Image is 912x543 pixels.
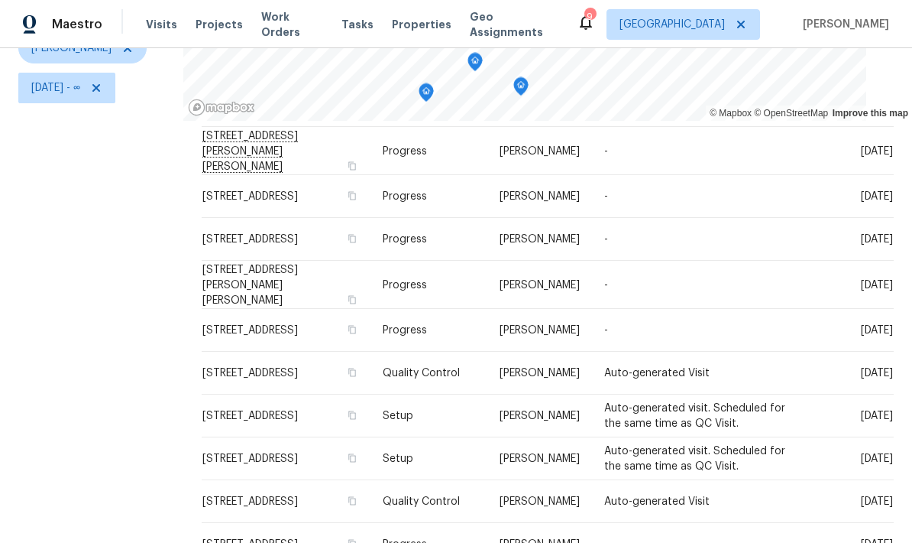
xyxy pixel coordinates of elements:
[604,446,785,472] span: Auto-generated visit. Scheduled for the same time as QC Visit.
[344,232,358,245] button: Copy Address
[754,108,828,119] a: OpenStreetMap
[52,17,102,32] span: Maestro
[344,189,358,203] button: Copy Address
[383,279,427,290] span: Progress
[604,403,785,429] span: Auto-generated visit. Scheduled for the same time as QC Visit.
[383,234,427,245] span: Progress
[861,191,893,202] span: [DATE]
[861,496,893,507] span: [DATE]
[861,454,893,464] span: [DATE]
[861,368,893,379] span: [DATE]
[833,108,908,119] a: Improve this map
[861,145,893,156] span: [DATE]
[383,411,413,421] span: Setup
[196,17,243,32] span: Projects
[861,325,893,336] span: [DATE]
[383,454,413,464] span: Setup
[344,323,358,337] button: Copy Address
[202,325,298,336] span: [STREET_ADDRESS]
[861,411,893,421] span: [DATE]
[202,264,298,305] span: [STREET_ADDRESS][PERSON_NAME][PERSON_NAME]
[500,191,580,202] span: [PERSON_NAME]
[797,17,889,32] span: [PERSON_NAME]
[500,411,580,421] span: [PERSON_NAME]
[604,368,710,379] span: Auto-generated Visit
[604,145,608,156] span: -
[202,234,298,245] span: [STREET_ADDRESS]
[619,17,725,32] span: [GEOGRAPHIC_DATA]
[604,191,608,202] span: -
[202,496,298,507] span: [STREET_ADDRESS]
[383,191,427,202] span: Progress
[604,325,608,336] span: -
[604,496,710,507] span: Auto-generated Visit
[500,234,580,245] span: [PERSON_NAME]
[202,454,298,464] span: [STREET_ADDRESS]
[31,80,80,96] span: [DATE] - ∞
[31,41,112,56] span: [PERSON_NAME]
[604,279,608,290] span: -
[467,53,483,76] div: Map marker
[584,9,595,24] div: 9
[202,191,298,202] span: [STREET_ADDRESS]
[604,234,608,245] span: -
[419,83,434,107] div: Map marker
[500,325,580,336] span: [PERSON_NAME]
[344,494,358,508] button: Copy Address
[383,325,427,336] span: Progress
[344,158,358,172] button: Copy Address
[146,17,177,32] span: Visits
[188,99,255,116] a: Mapbox homepage
[261,9,323,40] span: Work Orders
[383,368,460,379] span: Quality Control
[341,19,374,30] span: Tasks
[513,77,529,101] div: Map marker
[861,234,893,245] span: [DATE]
[383,145,427,156] span: Progress
[500,454,580,464] span: [PERSON_NAME]
[470,9,558,40] span: Geo Assignments
[500,279,580,290] span: [PERSON_NAME]
[383,496,460,507] span: Quality Control
[344,366,358,379] button: Copy Address
[861,279,893,290] span: [DATE]
[344,408,358,422] button: Copy Address
[392,17,451,32] span: Properties
[500,145,580,156] span: [PERSON_NAME]
[500,368,580,379] span: [PERSON_NAME]
[500,496,580,507] span: [PERSON_NAME]
[202,411,298,421] span: [STREET_ADDRESS]
[344,292,358,306] button: Copy Address
[344,451,358,465] button: Copy Address
[710,108,752,119] a: Mapbox
[202,368,298,379] span: [STREET_ADDRESS]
